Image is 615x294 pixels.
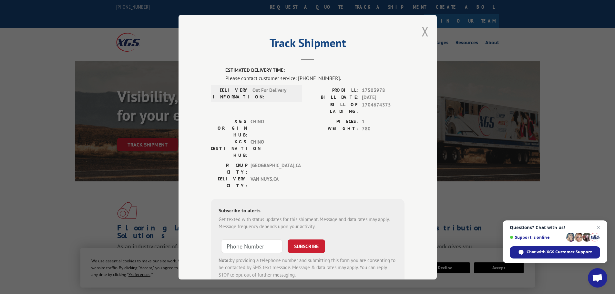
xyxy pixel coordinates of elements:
div: Subscribe to alerts [219,206,397,216]
span: [DATE] [362,94,405,101]
span: [GEOGRAPHIC_DATA] , CA [251,162,294,175]
button: SUBSCRIBE [288,239,325,253]
span: 1704674375 [362,101,405,115]
span: CHINO [251,138,294,158]
label: BILL OF LADING: [308,101,359,115]
span: Support is online [510,235,564,240]
span: Out For Delivery [252,86,296,100]
div: Open chat [588,268,607,288]
div: Get texted with status updates for this shipment. Message and data rates may apply. Message frequ... [219,216,397,230]
span: 780 [362,125,405,133]
strong: Note: [219,257,230,263]
span: CHINO [251,118,294,138]
span: 1 [362,118,405,125]
label: WEIGHT: [308,125,359,133]
label: ESTIMATED DELIVERY TIME: [225,67,405,74]
label: DELIVERY CITY: [211,175,247,189]
h2: Track Shipment [211,38,405,51]
label: DELIVERY INFORMATION: [213,86,249,100]
div: Chat with XGS Customer Support [510,246,600,259]
label: PIECES: [308,118,359,125]
label: XGS DESTINATION HUB: [211,138,247,158]
button: Close modal [422,23,429,40]
label: PICKUP CITY: [211,162,247,175]
label: BILL DATE: [308,94,359,101]
span: VAN NUYS , CA [251,175,294,189]
span: 17503978 [362,86,405,94]
span: Close chat [595,224,602,231]
label: XGS ORIGIN HUB: [211,118,247,138]
div: Please contact customer service: [PHONE_NUMBER]. [225,74,405,82]
input: Phone Number [221,239,282,253]
label: PROBILL: [308,86,359,94]
span: Chat with XGS Customer Support [527,249,592,255]
div: by providing a telephone number and submitting this form you are consenting to be contacted by SM... [219,257,397,279]
span: Questions? Chat with us! [510,225,600,230]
